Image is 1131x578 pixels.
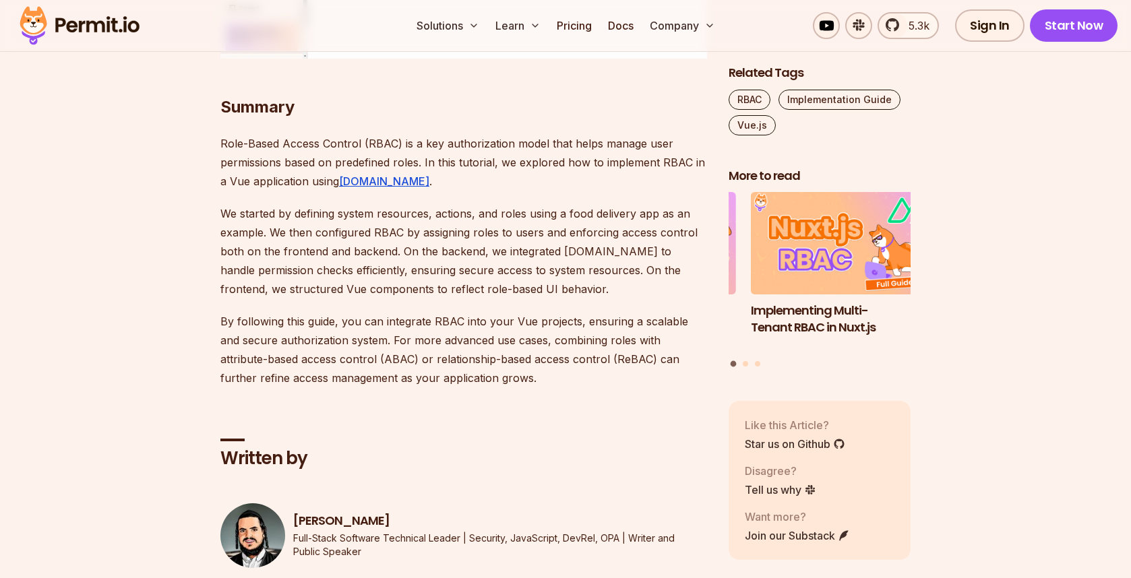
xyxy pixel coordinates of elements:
h2: Related Tags [729,65,911,82]
p: We started by defining system resources, actions, and roles using a food delivery app as an examp... [220,204,707,298]
h3: [PERSON_NAME] [293,513,707,529]
p: By following this guide, you can integrate RBAC into your Vue projects, ensuring a scalable and s... [220,312,707,387]
p: Full-Stack Software Technical Leader | Security, JavaScript, DevRel, OPA | Writer and Public Speaker [293,532,707,558]
a: RBAC [729,90,770,110]
a: Tell us why [745,482,816,498]
button: Company [644,12,721,39]
li: 1 of 3 [751,193,933,353]
button: Learn [490,12,546,39]
p: Disagree? [745,463,816,479]
a: Star us on Github [745,436,845,452]
p: Role-Based Access Control (RBAC) is a key authorization model that helps manage user permissions ... [220,134,707,191]
button: Go to slide 1 [731,361,737,367]
li: 3 of 3 [554,193,736,353]
a: Sign In [955,9,1025,42]
a: Implementation Guide [778,90,900,110]
h3: Implementing Multi-Tenant RBAC in Nuxt.js [751,302,933,336]
h2: More to read [729,168,911,185]
button: Go to slide 2 [743,361,748,366]
img: Gabriel L. Manor [220,503,285,568]
button: Go to slide 3 [755,361,760,366]
img: Policy-Based Access Control (PBAC) Isn’t as Great as You Think [554,193,736,295]
a: Docs [603,12,639,39]
a: Implementing Multi-Tenant RBAC in Nuxt.jsImplementing Multi-Tenant RBAC in Nuxt.js [751,193,933,353]
a: 5.3k [878,12,939,39]
img: Permit logo [13,3,146,49]
p: Like this Article? [745,417,845,433]
a: Vue.js [729,115,776,135]
h2: Written by [220,447,707,471]
div: Posts [729,193,911,369]
p: Want more? [745,509,850,525]
button: Solutions [411,12,485,39]
img: Implementing Multi-Tenant RBAC in Nuxt.js [751,193,933,295]
a: Start Now [1030,9,1118,42]
a: [DOMAIN_NAME] [339,174,429,188]
h2: Summary [220,42,707,118]
h3: Policy-Based Access Control (PBAC) Isn’t as Great as You Think [554,302,736,352]
span: 5.3k [900,18,929,34]
a: Pricing [551,12,597,39]
a: Join our Substack [745,527,850,544]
